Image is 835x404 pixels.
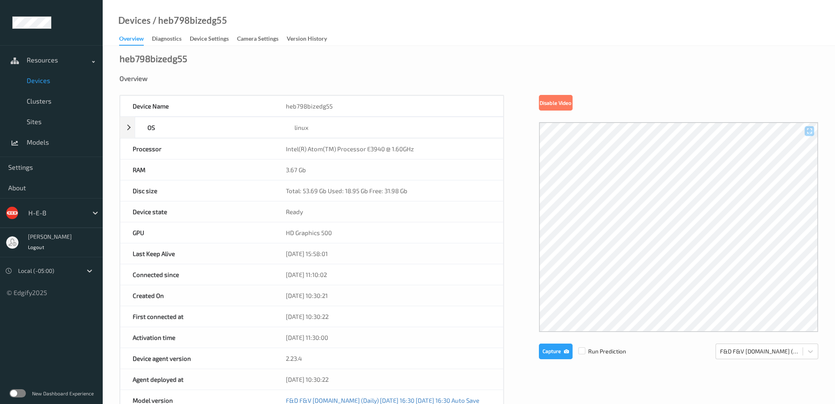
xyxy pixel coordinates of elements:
[274,139,503,159] div: Intel(R) Atom(TM) Processor E3940 @ 1.60GHz
[274,201,503,222] div: Ready
[237,35,278,45] div: Camera Settings
[152,35,182,45] div: Diagnostics
[120,201,274,222] div: Device state
[120,369,274,390] div: Agent deployed at
[120,264,274,285] div: Connected since
[120,54,187,62] div: heb798bizedg55
[274,222,503,243] div: HD Graphics 500
[274,348,503,369] div: 2.23.4
[152,33,190,45] a: Diagnostics
[274,180,503,201] div: Total: 53.69 Gb Used: 18.95 Gb Free: 31.98 Gb
[190,35,229,45] div: Device Settings
[120,348,274,369] div: Device agent version
[120,180,274,201] div: Disc size
[274,264,503,285] div: [DATE] 11:10:02
[274,285,503,306] div: [DATE] 10:30:21
[118,16,151,25] a: Devices
[120,139,274,159] div: Processor
[539,344,573,359] button: Capture
[573,347,626,356] span: Run Prediction
[120,222,274,243] div: GPU
[120,159,274,180] div: RAM
[120,285,274,306] div: Created On
[274,369,503,390] div: [DATE] 10:30:22
[151,16,227,25] div: / heb798bizedg55
[120,327,274,348] div: Activation time
[135,117,282,138] div: OS
[120,306,274,327] div: First connected at
[190,33,237,45] a: Device Settings
[287,35,327,45] div: Version History
[120,74,818,83] div: Overview
[119,35,144,46] div: Overview
[286,397,479,404] a: F&D F&V [DOMAIN_NAME] (Daily) [DATE] 16:30 [DATE] 16:30 Auto Save
[274,243,503,264] div: [DATE] 15:58:01
[120,243,274,264] div: Last Keep Alive
[119,33,152,46] a: Overview
[274,327,503,348] div: [DATE] 11:30:00
[274,159,503,180] div: 3.67 Gb
[282,117,503,138] div: linux
[120,96,274,116] div: Device Name
[539,95,573,111] button: Disable Video
[237,33,287,45] a: Camera Settings
[287,33,335,45] a: Version History
[120,117,504,138] div: OSlinux
[274,306,503,327] div: [DATE] 10:30:22
[274,96,503,116] div: heb798bizedg55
